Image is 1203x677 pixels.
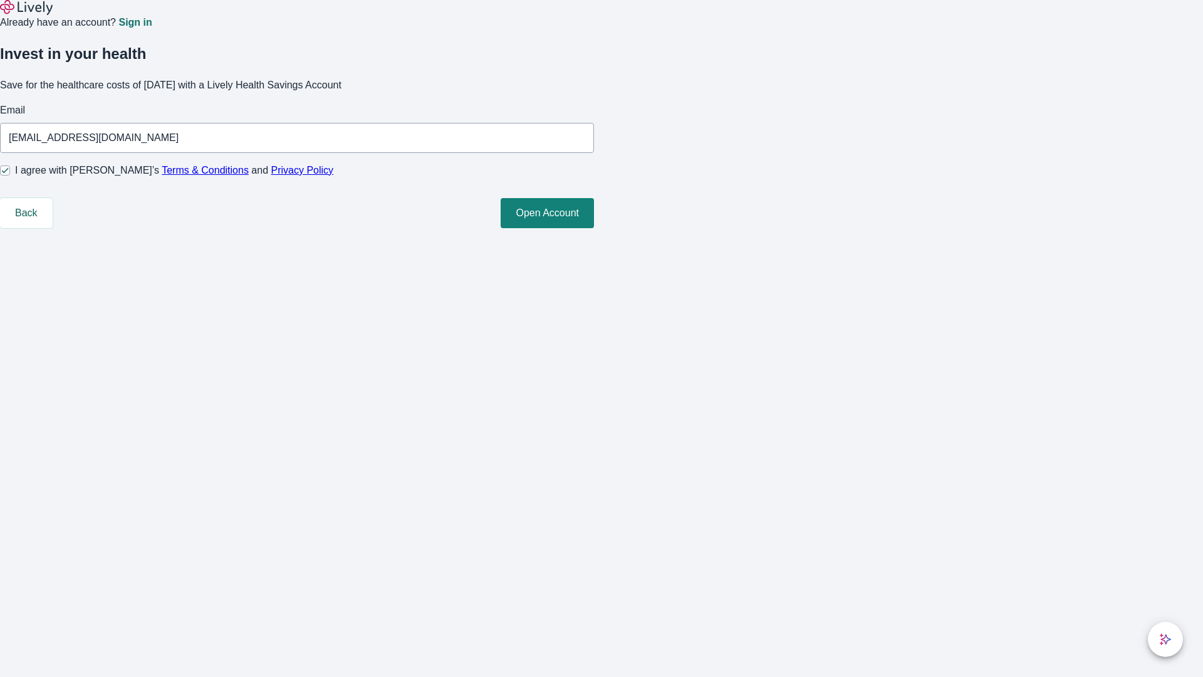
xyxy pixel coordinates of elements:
a: Privacy Policy [271,165,334,176]
button: chat [1148,622,1183,657]
a: Sign in [118,18,152,28]
svg: Lively AI Assistant [1159,633,1172,646]
a: Terms & Conditions [162,165,249,176]
span: I agree with [PERSON_NAME]’s and [15,163,333,178]
button: Open Account [501,198,594,228]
